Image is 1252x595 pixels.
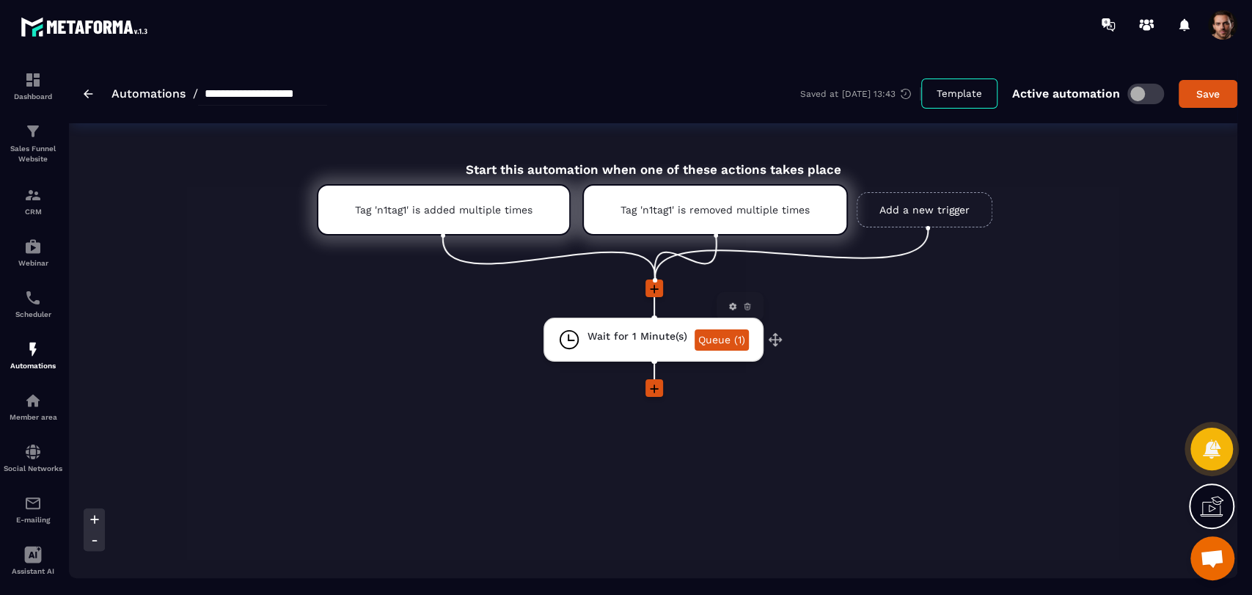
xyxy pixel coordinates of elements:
[111,87,186,101] a: Automations
[4,208,62,216] p: CRM
[4,483,62,535] a: emailemailE-mailing
[24,289,42,307] img: scheduler
[4,329,62,381] a: automationsautomationsAutomations
[1179,80,1237,108] button: Save
[4,535,62,586] a: Assistant AI
[587,329,687,343] span: Wait for 1 Minute(s)
[4,464,62,472] p: Social Networks
[4,60,62,112] a: formationformationDashboard
[842,89,896,99] p: [DATE] 13:43
[4,227,62,278] a: automationsautomationsWebinar
[4,381,62,432] a: automationsautomationsMember area
[24,494,42,512] img: email
[24,186,42,204] img: formation
[355,204,532,216] p: Tag 'n1tag1' is added multiple times
[24,392,42,409] img: automations
[24,340,42,358] img: automations
[4,413,62,421] p: Member area
[1012,87,1120,101] p: Active automation
[21,13,153,40] img: logo
[4,144,62,164] p: Sales Funnel Website
[84,90,93,98] img: arrow
[24,123,42,140] img: formation
[4,278,62,329] a: schedulerschedulerScheduler
[1188,87,1228,101] div: Save
[800,87,921,101] div: Saved at
[4,259,62,267] p: Webinar
[193,87,198,101] span: /
[4,432,62,483] a: social-networksocial-networkSocial Networks
[4,310,62,318] p: Scheduler
[280,145,1026,177] div: Start this automation when one of these actions takes place
[695,329,749,351] a: Queue (1)
[1190,536,1234,580] div: Mở cuộc trò chuyện
[4,112,62,175] a: formationformationSales Funnel Website
[24,443,42,461] img: social-network
[24,238,42,255] img: automations
[24,71,42,89] img: formation
[857,192,992,227] a: Add a new trigger
[4,516,62,524] p: E-mailing
[921,79,997,109] button: Template
[4,92,62,101] p: Dashboard
[4,362,62,370] p: Automations
[4,175,62,227] a: formationformationCRM
[4,567,62,575] p: Assistant AI
[620,204,810,216] p: Tag 'n1tag1' is removed multiple times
